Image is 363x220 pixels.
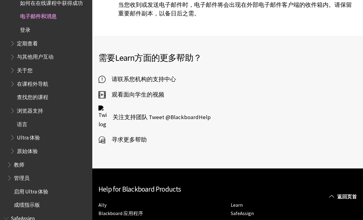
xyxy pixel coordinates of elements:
a: Twitter logo 关注支持团队 Tweet @BlackboardHelp [98,106,211,129]
a: Ally [98,202,106,208]
span: 与其他用户互动 [17,52,54,60]
a: SafeAssign [231,210,254,217]
span: Ultra 体验 [17,132,40,141]
span: 观看面向学生的视频 [106,90,164,99]
a: 寻求更多帮助 [98,135,147,144]
span: 电子邮件和消息 [20,11,57,20]
span: 关注支持团队 Tweet @BlackboardHelp [106,113,211,122]
img: Twitter logo [98,106,106,129]
a: 返回页首 [325,191,363,202]
span: 浏览器支持 [17,106,43,114]
a: 观看面向学生的视频 [98,90,164,99]
h2: 需要 方面的更多帮助？ [98,51,357,64]
span: 在课程外导航 [17,79,48,87]
a: 请联系您机构的支持中心 [98,75,176,84]
span: Learn [115,52,134,63]
span: 语言 [17,119,27,127]
a: Learn [231,202,243,208]
span: 请联系您机构的支持中心 [106,75,176,84]
a: Blackboard 应用程序 [98,210,143,217]
span: 启用 Ultra 体验 [14,186,48,195]
span: 查找您的课程 [17,92,48,101]
span: 寻求更多帮助 [106,135,147,144]
span: 定期查看 [17,38,38,47]
span: 管理员 [14,173,30,181]
span: 原始体验 [17,146,38,154]
span: 登录 [20,25,30,33]
span: 成绩指示板 [14,200,40,208]
h2: Help for Blackboard Products [98,184,357,195]
span: 教师 [14,160,24,168]
span: 关于您 [17,65,33,73]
